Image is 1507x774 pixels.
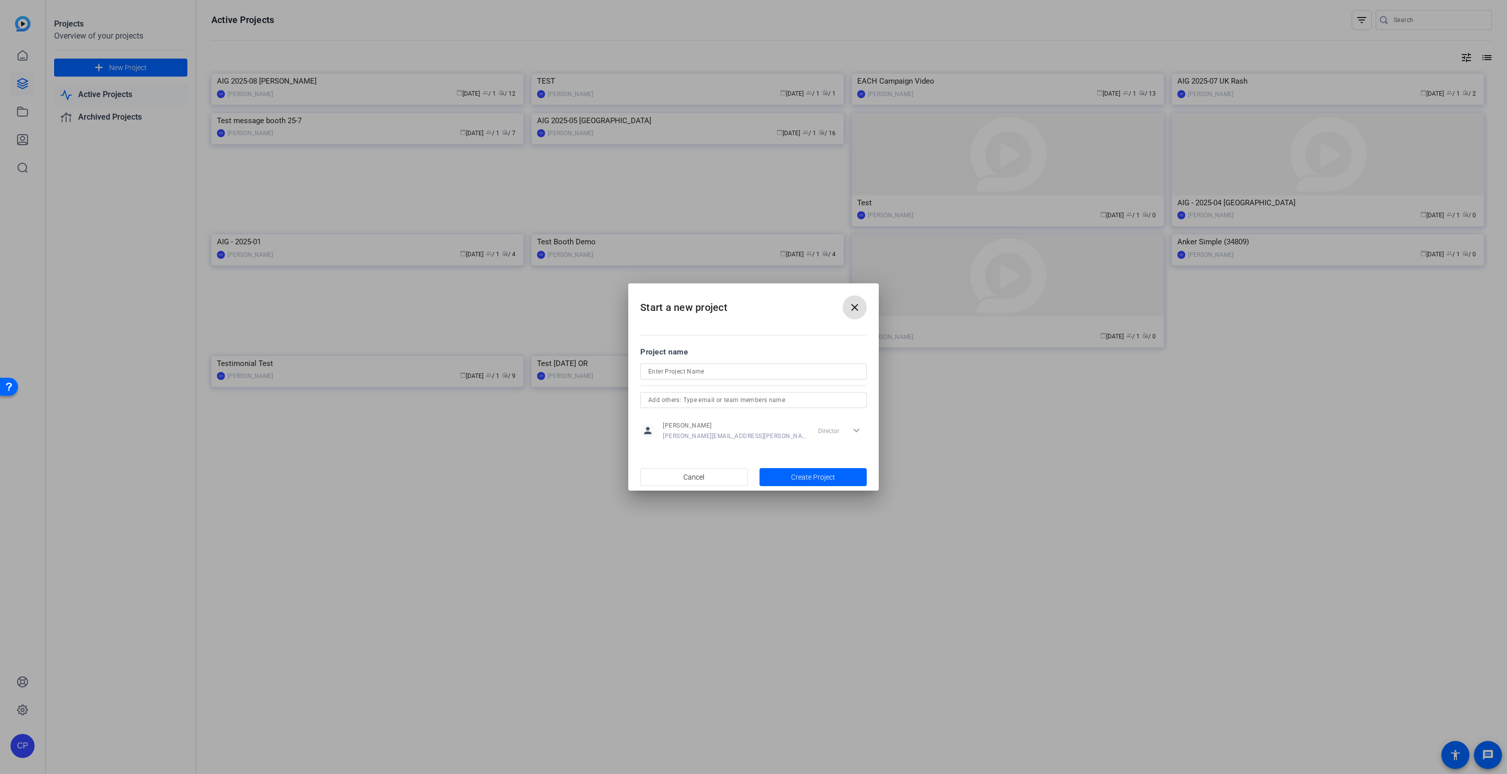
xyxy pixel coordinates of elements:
[648,394,859,406] input: Add others: Type email or team members name
[663,422,807,430] span: [PERSON_NAME]
[640,423,655,438] mat-icon: person
[640,346,867,357] div: Project name
[648,365,859,377] input: Enter Project Name
[640,468,748,486] button: Cancel
[760,468,867,486] button: Create Project
[628,283,879,324] h2: Start a new project
[683,468,704,487] span: Cancel
[663,432,807,440] span: [PERSON_NAME][EMAIL_ADDRESS][PERSON_NAME][DOMAIN_NAME]
[791,472,835,483] span: Create Project
[849,301,861,313] mat-icon: close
